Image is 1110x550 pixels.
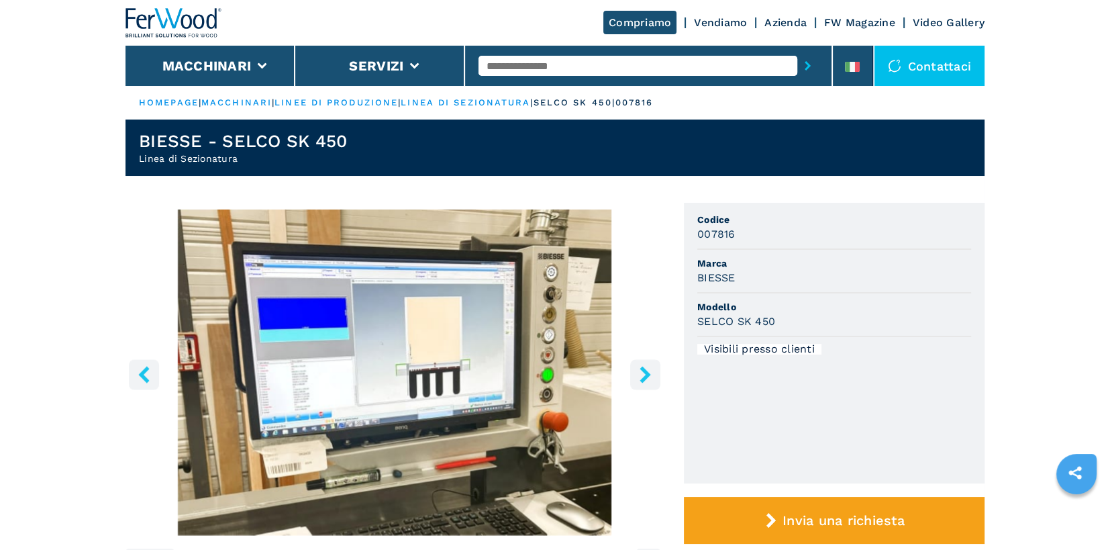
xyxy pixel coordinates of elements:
[398,97,401,107] span: |
[534,97,615,109] p: selco sk 450 |
[615,97,654,109] p: 007816
[797,50,818,81] button: submit-button
[125,8,222,38] img: Ferwood
[139,152,347,165] h2: Linea di Sezionatura
[274,97,398,107] a: linee di produzione
[874,46,985,86] div: Contattaci
[697,270,736,285] h3: BIESSE
[697,344,821,355] div: Visibili presso clienti
[697,257,971,270] span: Marca
[129,359,159,389] button: left-button
[783,512,905,529] span: Invia una richiesta
[139,97,199,107] a: HOMEPAGE
[697,300,971,314] span: Modello
[697,314,775,329] h3: SELCO SK 450
[630,359,660,389] button: right-button
[697,226,736,242] h3: 007816
[201,97,272,107] a: macchinari
[199,97,201,107] span: |
[694,16,747,29] a: Vendiamo
[697,213,971,226] span: Codice
[272,97,274,107] span: |
[1053,490,1100,540] iframe: Chat
[764,16,807,29] a: Azienda
[530,97,533,107] span: |
[125,210,664,535] div: Go to Slide 8
[888,59,901,73] img: Contattaci
[349,58,403,74] button: Servizi
[913,16,985,29] a: Video Gallery
[139,130,347,152] h1: BIESSE - SELCO SK 450
[684,497,985,544] button: Invia una richiesta
[824,16,895,29] a: FW Magazine
[1058,456,1092,490] a: sharethis
[603,11,676,34] a: Compriamo
[162,58,252,74] button: Macchinari
[125,210,664,535] img: Linea di Sezionatura BIESSE SELCO SK 450
[401,97,530,107] a: linea di sezionatura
